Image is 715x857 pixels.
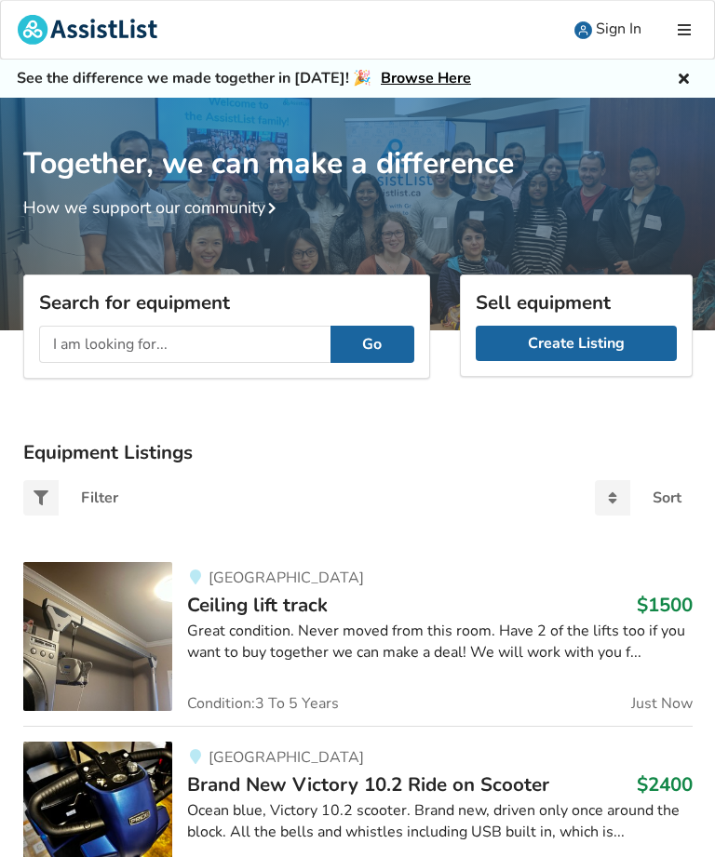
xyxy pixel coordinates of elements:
h1: Together, we can make a difference [23,98,693,182]
h3: $1500 [637,593,693,617]
span: Condition: 3 To 5 Years [187,696,339,711]
a: transfer aids-ceiling lift track[GEOGRAPHIC_DATA]Ceiling lift track$1500Great condition. Never mo... [23,562,693,726]
a: user icon Sign In [558,1,658,59]
div: Ocean blue, Victory 10.2 scooter. Brand new, driven only once around the block. All the bells and... [187,800,693,843]
a: Browse Here [381,68,471,88]
div: Great condition. Never moved from this room. Have 2 of the lifts too if you want to buy together ... [187,621,693,663]
a: How we support our community [23,196,284,219]
h3: $2400 [637,772,693,797]
span: Brand New Victory 10.2 Ride on Scooter [187,771,549,797]
span: Ceiling lift track [187,592,328,618]
img: assistlist-logo [18,15,157,45]
span: Just Now [631,696,693,711]
button: Go [331,326,414,363]
a: Create Listing [476,326,677,361]
h3: Sell equipment [476,290,677,315]
h5: See the difference we made together in [DATE]! 🎉 [17,69,471,88]
span: Sign In [596,19,641,39]
span: [GEOGRAPHIC_DATA] [209,568,364,588]
div: Sort [653,490,681,505]
h3: Equipment Listings [23,440,693,464]
img: transfer aids-ceiling lift track [23,562,172,711]
span: [GEOGRAPHIC_DATA] [209,747,364,768]
img: user icon [574,21,592,39]
div: Filter [81,490,118,505]
input: I am looking for... [39,326,331,363]
h3: Search for equipment [39,290,414,315]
